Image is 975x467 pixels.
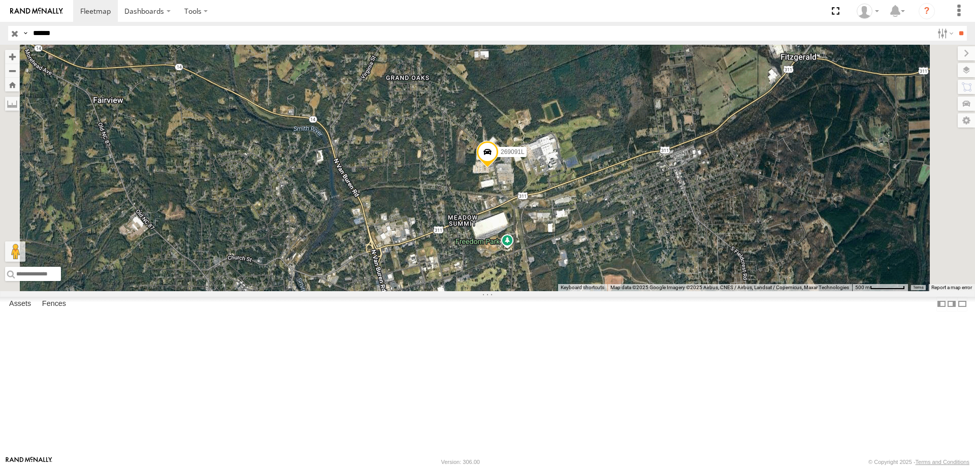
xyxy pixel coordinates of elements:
[868,459,969,465] div: © Copyright 2025 -
[10,8,63,15] img: rand-logo.svg
[5,50,19,64] button: Zoom in
[958,113,975,128] label: Map Settings
[957,297,967,312] label: Hide Summary Table
[919,3,935,19] i: ?
[21,26,29,41] label: Search Query
[853,4,883,19] div: Zack Abernathy
[852,284,908,291] button: Map Scale: 500 m per 65 pixels
[5,241,25,262] button: Drag Pegman onto the map to open Street View
[5,97,19,111] label: Measure
[6,457,52,467] a: Visit our Website
[4,297,36,311] label: Assets
[5,78,19,91] button: Zoom Home
[561,284,604,291] button: Keyboard shortcuts
[501,148,525,155] span: 269091L
[610,285,849,290] span: Map data ©2025 Google Imagery ©2025 Airbus, CNES / Airbus, Landsat / Copernicus, Maxar Technologies
[441,459,480,465] div: Version: 306.00
[37,297,71,311] label: Fences
[931,285,972,290] a: Report a map error
[855,285,870,290] span: 500 m
[933,26,955,41] label: Search Filter Options
[5,64,19,78] button: Zoom out
[936,297,947,312] label: Dock Summary Table to the Left
[916,459,969,465] a: Terms and Conditions
[947,297,957,312] label: Dock Summary Table to the Right
[913,286,924,290] a: Terms (opens in new tab)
